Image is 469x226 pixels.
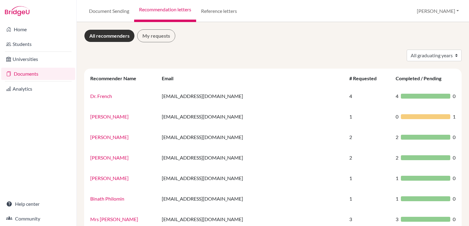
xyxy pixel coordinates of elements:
[1,83,75,95] a: Analytics
[346,106,392,127] td: 1
[346,168,392,188] td: 1
[1,23,75,36] a: Home
[158,147,346,168] td: [EMAIL_ADDRESS][DOMAIN_NAME]
[158,188,346,209] td: [EMAIL_ADDRESS][DOMAIN_NAME]
[396,75,448,81] div: Completed / Pending
[1,198,75,210] a: Help center
[90,155,129,160] a: [PERSON_NAME]
[90,134,129,140] a: [PERSON_NAME]
[346,127,392,147] td: 2
[346,86,392,106] td: 4
[396,113,398,120] span: 0
[1,213,75,225] a: Community
[453,113,455,120] span: 1
[158,106,346,127] td: [EMAIL_ADDRESS][DOMAIN_NAME]
[396,216,398,223] span: 3
[346,188,392,209] td: 1
[158,86,346,106] td: [EMAIL_ADDRESS][DOMAIN_NAME]
[137,29,175,42] a: My requests
[346,147,392,168] td: 2
[5,6,29,16] img: Bridge-U
[1,53,75,65] a: Universities
[396,134,398,141] span: 2
[1,38,75,50] a: Students
[453,195,455,202] span: 0
[414,5,462,17] button: [PERSON_NAME]
[396,92,398,100] span: 4
[396,154,398,161] span: 2
[84,29,135,42] a: All recommenders
[453,216,455,223] span: 0
[90,196,124,202] a: Binath Philomin
[90,175,129,181] a: [PERSON_NAME]
[396,195,398,202] span: 1
[158,127,346,147] td: [EMAIL_ADDRESS][DOMAIN_NAME]
[453,134,455,141] span: 0
[349,75,383,81] div: # Requested
[453,154,455,161] span: 0
[90,114,129,119] a: [PERSON_NAME]
[162,75,180,81] div: Email
[453,92,455,100] span: 0
[396,175,398,182] span: 1
[1,68,75,80] a: Documents
[90,75,142,81] div: Recommender Name
[90,93,112,99] a: Dr. French
[158,168,346,188] td: [EMAIL_ADDRESS][DOMAIN_NAME]
[453,175,455,182] span: 0
[90,216,138,222] a: Mrs [PERSON_NAME]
